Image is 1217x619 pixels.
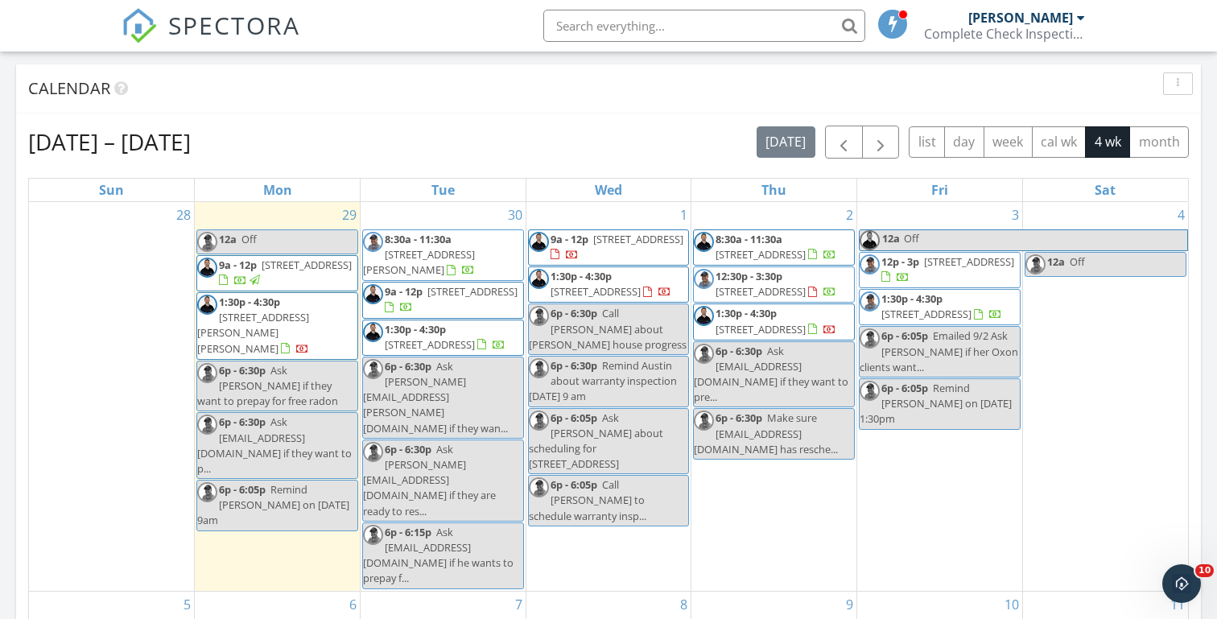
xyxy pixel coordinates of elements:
[219,295,280,309] span: 1:30p - 4:30p
[528,229,690,266] a: 9a - 12p [STREET_ADDRESS]
[881,230,901,250] span: 12a
[339,202,360,228] a: Go to September 29, 2025
[363,525,514,586] span: Ask [EMAIL_ADDRESS][DOMAIN_NAME] if he wants to prepay f...
[694,269,714,289] img: michael_hasson_boise_id_home_inspector.jpg
[694,344,714,364] img: michael_hasson_boise_id_home_inspector.jpg
[529,358,677,403] span: Remind Austin about warranty inspection [DATE] 9 am
[551,411,597,425] span: 6p - 6:05p
[593,232,683,246] span: [STREET_ADDRESS]
[427,284,518,299] span: [STREET_ADDRESS]
[385,442,431,456] span: 6p - 6:30p
[197,232,217,252] img: michael_hasson_boise_id_home_inspector.jpg
[219,482,266,497] span: 6p - 6:05p
[757,126,815,158] button: [DATE]
[385,322,446,336] span: 1:30p - 4:30p
[716,284,806,299] span: [STREET_ADDRESS]
[29,202,195,591] td: Go to September 28, 2025
[859,289,1021,325] a: 1:30p - 4:30p [STREET_ADDRESS]
[385,337,475,352] span: [STREET_ADDRESS]
[694,232,714,252] img: steve_complete_check_3.jpg
[1047,254,1065,269] span: 12a
[385,284,518,314] a: 9a - 12p [STREET_ADDRESS]
[862,126,900,159] button: Next
[694,411,714,431] img: michael_hasson_boise_id_home_inspector.jpg
[968,10,1073,26] div: [PERSON_NAME]
[1195,564,1214,577] span: 10
[860,230,880,250] img: steve_complete_check_3.jpg
[551,477,597,492] span: 6p - 6:05p
[363,359,508,435] span: Ask [PERSON_NAME][EMAIL_ADDRESS][PERSON_NAME][DOMAIN_NAME] if they wan...
[860,328,1018,373] span: Emailed 9/2 Ask [PERSON_NAME] if her Oxon clients want...
[924,26,1085,42] div: Complete Check Inspections, LLC
[363,442,383,462] img: michael_hasson_boise_id_home_inspector.jpg
[716,247,806,262] span: [STREET_ADDRESS]
[122,8,157,43] img: The Best Home Inspection Software - Spectora
[694,306,714,326] img: steve_complete_check_3.jpg
[197,363,217,383] img: michael_hasson_boise_id_home_inspector.jpg
[219,258,352,287] a: 9a - 12p [STREET_ADDRESS]
[716,411,762,425] span: 6p - 6:30p
[1032,126,1087,158] button: cal wk
[428,179,458,201] a: Tuesday
[195,202,361,591] td: Go to September 29, 2025
[881,328,928,343] span: 6p - 6:05p
[28,77,110,99] span: Calendar
[693,303,855,340] a: 1:30p - 4:30p [STREET_ADDRESS]
[677,592,691,617] a: Go to October 8, 2025
[1162,564,1201,603] iframe: Intercom live chat
[363,525,383,545] img: michael_hasson_boise_id_home_inspector.jpg
[928,179,951,201] a: Friday
[592,179,625,201] a: Wednesday
[860,291,880,312] img: michael_hasson_boise_id_home_inspector.jpg
[881,381,928,395] span: 6p - 6:05p
[173,202,194,228] a: Go to September 28, 2025
[385,359,431,373] span: 6p - 6:30p
[363,322,383,342] img: steve_complete_check_3.jpg
[716,232,782,246] span: 8:30a - 11:30a
[363,359,383,379] img: michael_hasson_boise_id_home_inspector.jpg
[551,269,612,283] span: 1:30p - 4:30p
[197,295,309,356] a: 1:30p - 4:30p [STREET_ADDRESS][PERSON_NAME][PERSON_NAME]
[984,126,1033,158] button: week
[196,255,358,291] a: 9a - 12p [STREET_ADDRESS]
[860,381,1012,426] span: Remind [PERSON_NAME] on [DATE] 1:30pm
[758,179,790,201] a: Thursday
[881,307,972,321] span: [STREET_ADDRESS]
[1091,179,1119,201] a: Saturday
[529,306,549,326] img: michael_hasson_boise_id_home_inspector.jpg
[843,202,856,228] a: Go to October 2, 2025
[196,292,358,360] a: 1:30p - 4:30p [STREET_ADDRESS][PERSON_NAME][PERSON_NAME]
[825,126,863,159] button: Previous
[529,411,663,472] span: Ask [PERSON_NAME] about scheduling for [STREET_ADDRESS]
[1070,254,1085,269] span: Off
[716,306,836,336] a: 1:30p - 4:30p [STREET_ADDRESS]
[551,269,671,299] a: 1:30p - 4:30p [STREET_ADDRESS]
[1022,202,1188,591] td: Go to October 4, 2025
[691,202,857,591] td: Go to October 2, 2025
[924,254,1014,269] span: [STREET_ADDRESS]
[693,229,855,266] a: 8:30a - 11:30a [STREET_ADDRESS]
[529,411,549,431] img: michael_hasson_boise_id_home_inspector.jpg
[543,10,865,42] input: Search everything...
[860,381,880,401] img: michael_hasson_boise_id_home_inspector.jpg
[529,269,549,289] img: steve_complete_check_3.jpg
[716,306,777,320] span: 1:30p - 4:30p
[28,126,191,158] h2: [DATE] – [DATE]
[529,306,687,351] span: Call [PERSON_NAME] about [PERSON_NAME] house progress
[694,411,838,456] span: Make sure [EMAIL_ADDRESS][DOMAIN_NAME] has resche...
[363,232,475,277] a: 8:30a - 11:30a [STREET_ADDRESS][PERSON_NAME]
[881,291,1002,321] a: 1:30p - 4:30p [STREET_ADDRESS]
[197,258,217,278] img: steve_complete_check_3.jpg
[904,231,919,246] span: Off
[529,477,549,497] img: michael_hasson_boise_id_home_inspector.jpg
[512,592,526,617] a: Go to October 7, 2025
[694,344,848,405] span: Ask [EMAIL_ADDRESS][DOMAIN_NAME] if they want to pre...
[551,232,588,246] span: 9a - 12p
[529,358,549,378] img: michael_hasson_boise_id_home_inspector.jpg
[551,284,641,299] span: [STREET_ADDRESS]
[197,310,309,355] span: [STREET_ADDRESS][PERSON_NAME][PERSON_NAME]
[677,202,691,228] a: Go to October 1, 2025
[1085,126,1130,158] button: 4 wk
[219,363,266,378] span: 6p - 6:30p
[716,232,836,262] a: 8:30a - 11:30a [STREET_ADDRESS]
